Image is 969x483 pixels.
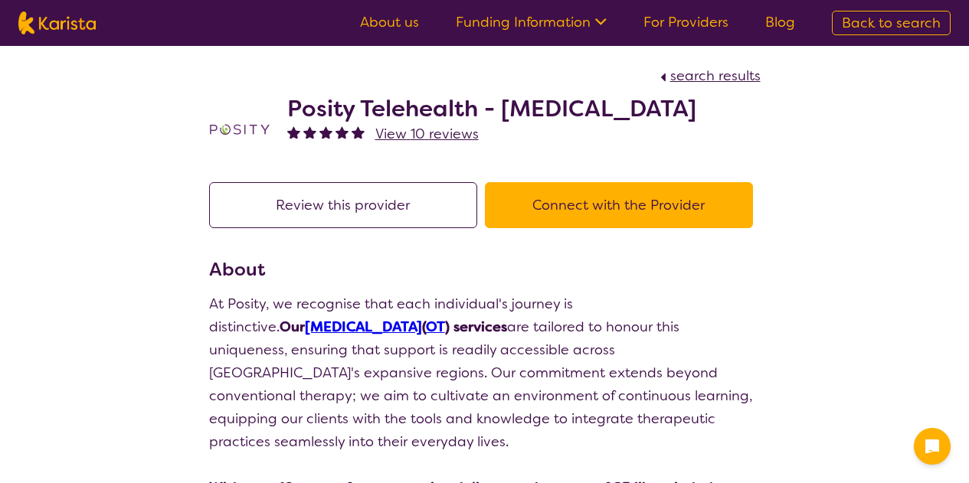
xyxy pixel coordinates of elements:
[656,67,761,85] a: search results
[209,182,477,228] button: Review this provider
[485,196,761,214] a: Connect with the Provider
[670,67,761,85] span: search results
[287,126,300,139] img: fullstar
[832,11,951,35] a: Back to search
[209,99,270,160] img: t1bslo80pcylnzwjhndq.png
[280,318,507,336] strong: Our ( ) services
[336,126,349,139] img: fullstar
[426,318,445,336] a: OT
[842,14,941,32] span: Back to search
[287,95,696,122] h2: Posity Telehealth - [MEDICAL_DATA]
[643,13,728,31] a: For Providers
[209,196,485,214] a: Review this provider
[352,126,365,139] img: fullstar
[305,318,422,336] a: [MEDICAL_DATA]
[319,126,332,139] img: fullstar
[485,182,753,228] button: Connect with the Provider
[18,11,96,34] img: Karista logo
[456,13,607,31] a: Funding Information
[209,256,761,283] h3: About
[375,125,479,143] span: View 10 reviews
[360,13,419,31] a: About us
[303,126,316,139] img: fullstar
[375,122,479,145] a: View 10 reviews
[765,13,795,31] a: Blog
[209,292,761,453] p: At Posity, we recognise that each individual's journey is distinctive. are tailored to honour thi...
